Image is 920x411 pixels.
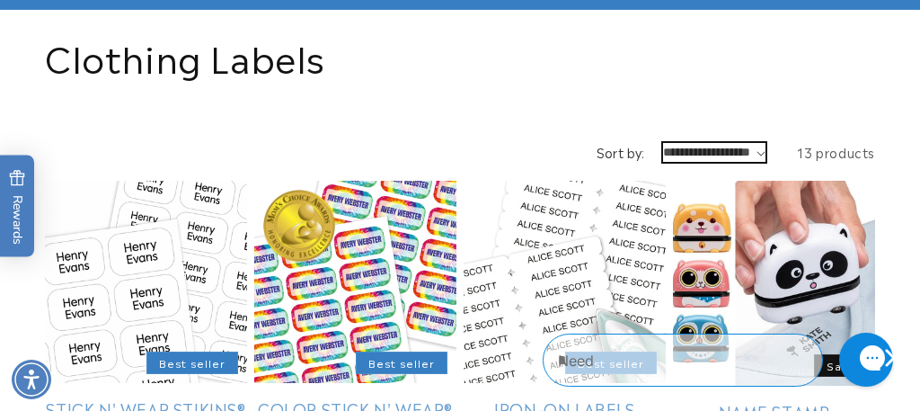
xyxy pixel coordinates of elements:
span: 13 products [797,143,875,161]
iframe: Sign Up via Text for Offers [14,267,227,321]
span: Rewards [9,169,26,244]
h1: Clothing Labels [45,32,875,79]
div: Accessibility Menu [12,360,51,399]
label: Sort by: [597,143,645,161]
iframe: Gorgias Floating Chat [543,326,902,393]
